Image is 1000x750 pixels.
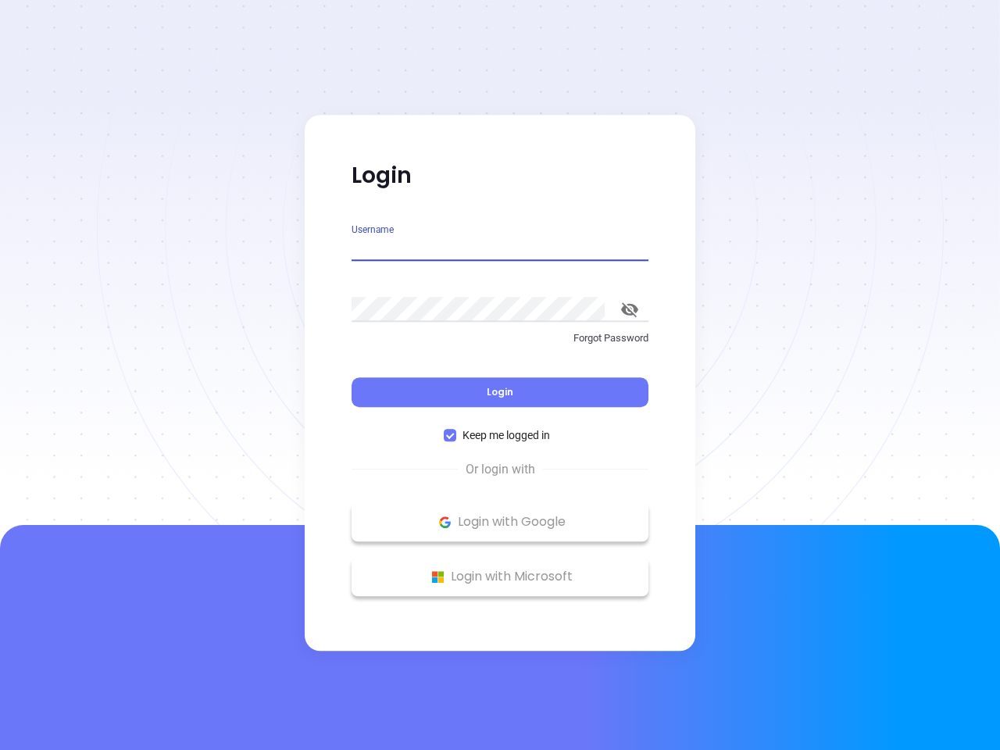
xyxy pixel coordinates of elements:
[352,557,648,596] button: Microsoft Logo Login with Microsoft
[352,502,648,541] button: Google Logo Login with Google
[352,162,648,190] p: Login
[352,330,648,359] a: Forgot Password
[359,565,641,588] p: Login with Microsoft
[458,460,543,479] span: Or login with
[352,377,648,407] button: Login
[456,427,556,444] span: Keep me logged in
[611,291,648,328] button: toggle password visibility
[352,330,648,346] p: Forgot Password
[487,385,513,398] span: Login
[428,567,448,587] img: Microsoft Logo
[359,510,641,534] p: Login with Google
[352,225,394,234] label: Username
[435,512,455,532] img: Google Logo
